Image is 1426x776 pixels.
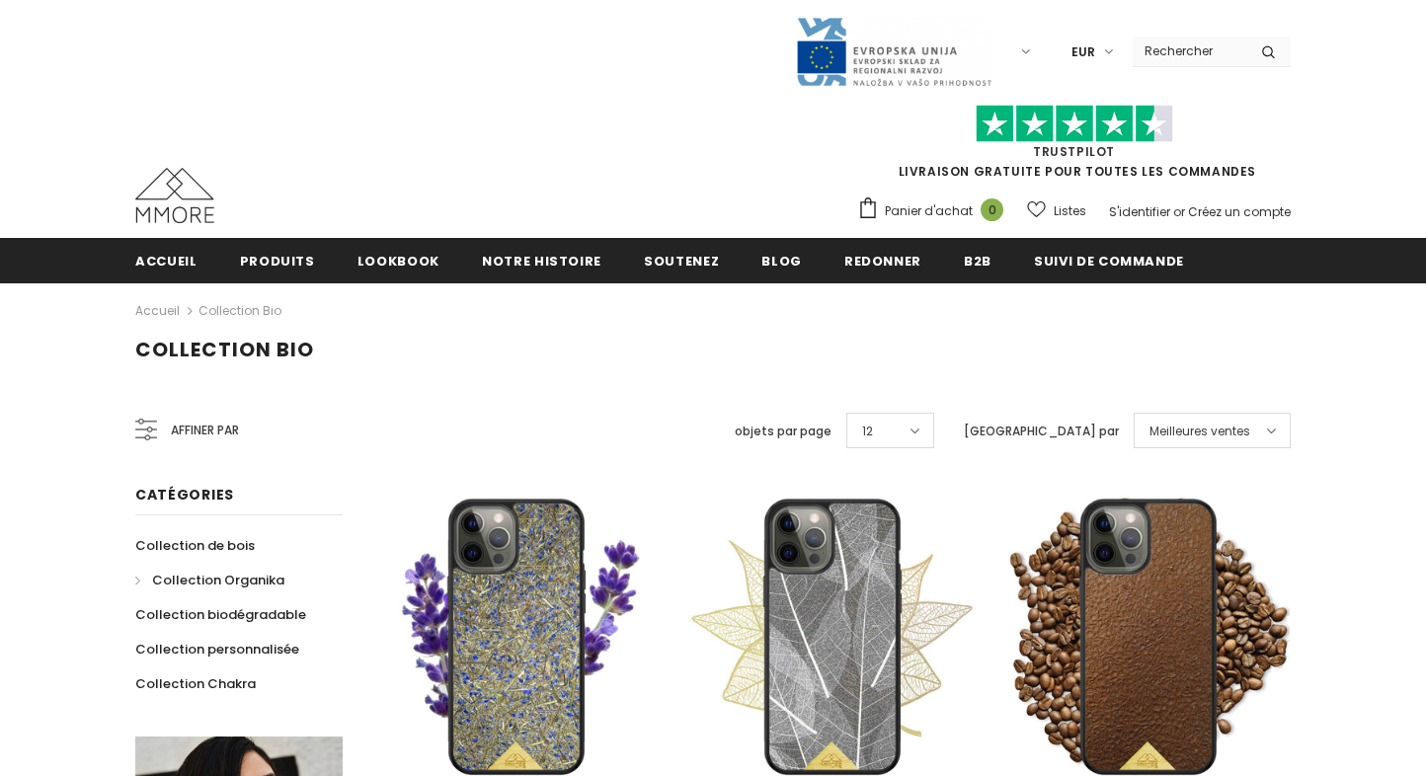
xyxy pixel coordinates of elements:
span: Collection personnalisée [135,640,299,659]
span: Listes [1054,201,1086,221]
img: Javni Razpis [795,16,992,88]
a: Listes [1027,194,1086,228]
span: Suivi de commande [1034,252,1184,271]
a: S'identifier [1109,203,1170,220]
span: Collection Chakra [135,674,256,693]
a: Javni Razpis [795,42,992,59]
span: soutenez [644,252,719,271]
a: TrustPilot [1033,143,1115,160]
span: Lookbook [357,252,439,271]
span: Catégories [135,485,234,504]
span: 12 [862,422,873,441]
span: Accueil [135,252,198,271]
span: LIVRAISON GRATUITE POUR TOUTES LES COMMANDES [857,114,1291,180]
a: Redonner [844,238,921,282]
span: Meilleures ventes [1149,422,1250,441]
span: B2B [964,252,991,271]
label: [GEOGRAPHIC_DATA] par [964,422,1119,441]
a: Collection Bio [198,302,281,319]
span: or [1173,203,1185,220]
a: Collection Organika [135,563,284,597]
span: Collection Organika [152,571,284,589]
a: Collection Chakra [135,666,256,701]
a: Suivi de commande [1034,238,1184,282]
span: Blog [761,252,802,271]
a: Lookbook [357,238,439,282]
input: Search Site [1133,37,1246,65]
a: Notre histoire [482,238,601,282]
a: B2B [964,238,991,282]
img: Cas MMORE [135,168,214,223]
a: Blog [761,238,802,282]
span: Collection de bois [135,536,255,555]
a: Panier d'achat 0 [857,196,1013,226]
span: EUR [1071,42,1095,62]
span: Notre histoire [482,252,601,271]
a: soutenez [644,238,719,282]
a: Accueil [135,299,180,323]
a: Accueil [135,238,198,282]
a: Créez un compte [1188,203,1291,220]
a: Collection biodégradable [135,597,306,632]
span: Produits [240,252,315,271]
span: Redonner [844,252,921,271]
span: 0 [981,198,1003,221]
a: Produits [240,238,315,282]
a: Collection de bois [135,528,255,563]
span: Collection biodégradable [135,605,306,624]
span: Affiner par [171,420,239,441]
img: Faites confiance aux étoiles pilotes [976,105,1173,143]
span: Panier d'achat [885,201,973,221]
label: objets par page [735,422,832,441]
span: Collection Bio [135,336,314,363]
a: Collection personnalisée [135,632,299,666]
